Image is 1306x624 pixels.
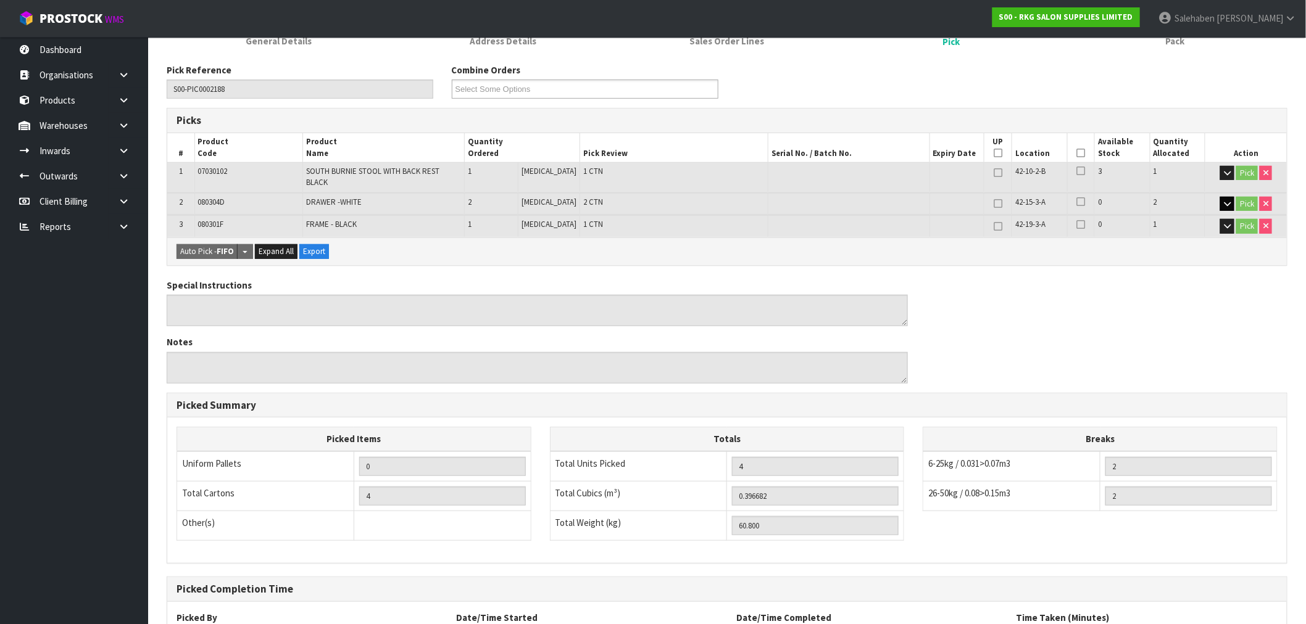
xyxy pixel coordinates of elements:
[177,451,354,482] td: Uniform Pallets
[303,133,465,162] th: Product Name
[359,486,526,506] input: OUTERS TOTAL = CTN
[550,427,904,451] th: Totals
[246,35,312,47] span: General Details
[105,14,124,25] small: WMS
[177,400,1278,411] h3: Picked Summary
[1098,219,1102,229] span: 0
[1150,133,1205,162] th: Quantity Allocated
[452,64,521,76] label: Combine Orders
[465,133,580,162] th: Quantity Ordered
[177,481,354,511] td: Total Cartons
[457,611,538,624] label: Date/Time Started
[550,451,727,482] td: Total Units Picked
[1166,35,1185,47] span: Pack
[470,35,536,47] span: Address Details
[1217,12,1283,24] span: [PERSON_NAME]
[306,166,439,187] span: SOUTH BURNIE STOOL WITH BACK REST BLACK
[522,197,576,207] span: [MEDICAL_DATA]
[167,279,252,292] label: Special Instructions
[522,219,576,229] span: [MEDICAL_DATA]
[194,133,303,162] th: Product Code
[923,427,1278,451] th: Breaks
[177,511,354,540] td: Other(s)
[522,166,576,176] span: [MEDICAL_DATA]
[1236,166,1258,181] button: Pick
[1015,166,1046,176] span: 42-10-2-B
[468,166,472,176] span: 1
[992,7,1140,27] a: S00 - RKG SALON SUPPLIES LIMITED
[198,197,225,207] span: 080304D
[583,197,603,207] span: 2 CTN
[1015,197,1046,207] span: 42-15-3-A
[177,611,217,624] label: Picked By
[1095,133,1150,162] th: Available Stock
[177,583,1278,595] h3: Picked Completion Time
[999,12,1133,22] strong: S00 - RKG SALON SUPPLIES LIMITED
[930,133,984,162] th: Expiry Date
[550,511,727,540] td: Total Weight (kg)
[1154,219,1157,229] span: 1
[1236,197,1258,211] button: Pick
[306,219,357,229] span: FRAME - BLACK
[984,133,1012,162] th: UP
[1098,166,1102,176] span: 3
[198,166,228,176] span: 07030102
[177,427,531,451] th: Picked Items
[1175,12,1215,24] span: Salehaben
[550,481,727,511] td: Total Cubics (m³)
[1098,197,1102,207] span: 0
[198,219,224,229] span: 080301F
[177,244,238,259] button: Auto Pick -FIFO
[468,197,472,207] span: 2
[942,35,960,48] span: Pick
[179,197,183,207] span: 2
[580,133,768,162] th: Pick Review
[1017,611,1110,624] label: Time Taken (Minutes)
[359,457,526,476] input: UNIFORM P LINES
[179,219,183,229] span: 3
[583,219,603,229] span: 1 CTN
[736,611,831,624] label: Date/Time Completed
[259,246,294,257] span: Expand All
[690,35,765,47] span: Sales Order Lines
[167,335,193,348] label: Notes
[299,244,329,259] button: Export
[177,115,718,126] h3: Picks
[306,197,362,207] span: DRAWER -WHITE
[179,166,183,176] span: 1
[928,487,1010,499] span: 26-50kg / 0.08>0.15m3
[928,458,1010,469] span: 6-25kg / 0.031>0.07m3
[1154,197,1157,207] span: 2
[19,10,34,26] img: cube-alt.png
[1015,219,1046,229] span: 42-19-3-A
[217,246,234,257] strong: FIFO
[1012,133,1068,162] th: Location
[40,10,102,27] span: ProStock
[255,244,297,259] button: Expand All
[768,133,930,162] th: Serial No. / Batch No.
[1205,133,1287,162] th: Action
[1154,166,1157,176] span: 1
[583,166,603,176] span: 1 CTN
[1236,219,1258,234] button: Pick
[167,64,231,76] label: Pick Reference
[167,133,194,162] th: #
[468,219,472,229] span: 1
